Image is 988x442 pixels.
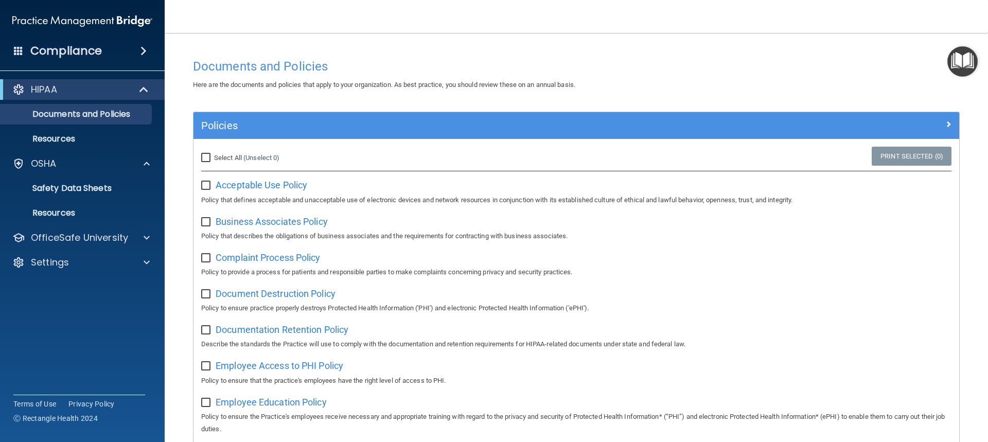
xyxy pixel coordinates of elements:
[13,413,98,423] span: Ⓒ Rectangle Health 2024
[201,194,951,206] p: Policy that defines acceptable and unacceptable use of electronic devices and network resources i...
[201,230,951,242] p: Policy that describes the obligations of business associates and the requirements for contracting...
[12,232,150,244] a: OfficeSafe University
[201,266,951,278] p: Policy to provide a process for patients and responsible parties to make complaints concerning pr...
[872,147,951,166] a: Print Selected (0)
[201,154,213,162] input: Select All (Unselect 0)
[193,60,960,73] h4: Documents and Policies
[68,399,115,409] a: Privacy Policy
[201,302,951,314] p: Policy to ensure practice properly destroys Protected Health Information ('PHI') and electronic P...
[7,134,147,144] p: Resources
[193,81,575,89] span: Here are the documents and policies that apply to your organization. As best practice, you should...
[216,324,348,335] span: Documentation Retention Policy
[216,252,320,263] span: Complaint Process Policy
[201,117,951,134] a: Policies
[216,288,336,299] span: Document Destruction Policy
[216,180,307,190] span: Acceptable Use Policy
[216,216,328,227] span: Business Associates Policy
[31,157,57,170] p: OSHA
[201,375,951,387] p: Policy to ensure that the practice's employees have the right level of access to PHI.
[7,183,147,193] p: Safety Data Sheets
[216,397,327,408] span: Employee Education Policy
[201,411,951,435] p: Policy to ensure the Practice's employees receive necessary and appropriate training with regard ...
[216,360,343,371] span: Employee Access to PHI Policy
[201,120,760,131] h5: Policies
[31,256,69,269] p: Settings
[7,109,147,119] p: Documents and Policies
[30,44,102,58] h4: Compliance
[12,256,150,269] a: Settings
[31,83,57,96] p: HIPAA
[13,399,56,409] a: Terms of Use
[214,154,242,162] span: Select All
[947,46,978,77] button: Open Resource Center
[31,232,128,244] p: OfficeSafe University
[12,11,152,31] img: PMB logo
[7,208,147,218] p: Resources
[12,83,149,96] a: HIPAA
[12,157,150,170] a: OSHA
[810,369,976,410] iframe: Drift Widget Chat Controller
[201,338,951,350] p: Describe the standards the Practice will use to comply with the documentation and retention requi...
[243,154,279,162] a: (Unselect 0)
